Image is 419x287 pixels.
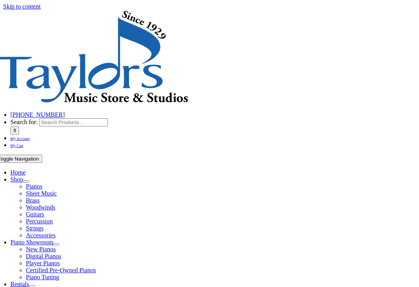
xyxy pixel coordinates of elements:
[26,267,96,273] a: Certified Pre-Owned Pianos
[3,3,41,10] a: Skip to content
[10,176,23,183] a: Shop
[26,204,55,211] a: Woodwinds
[26,183,43,190] a: Pianos
[26,211,44,218] a: Guitars
[10,142,24,148] a: My Cart
[10,119,38,125] span: Search for:
[26,218,53,225] a: Percussion
[23,180,29,183] button: Open submenu of Shop
[26,197,40,204] a: Brass
[10,137,30,141] span: My Account
[10,143,24,148] span: My Cart
[26,246,56,252] a: New Pianos
[10,135,30,141] a: My Account
[26,253,61,259] a: Digital Pianos
[26,232,55,239] a: Accessories
[10,126,19,135] input: Search
[39,118,108,126] input: Search Products...
[26,260,60,266] a: Player Pianos
[53,243,59,246] button: Open submenu of Piano Showroom
[26,225,43,232] a: Strings
[26,190,57,197] a: Sheet Music
[10,169,26,176] a: Home
[10,239,54,246] a: Piano Showroom
[26,274,59,280] a: Piano Tuning
[10,111,65,118] a: [PHONE_NUMBER]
